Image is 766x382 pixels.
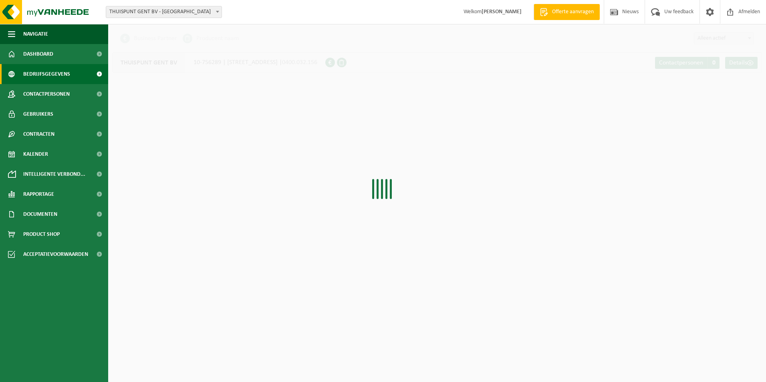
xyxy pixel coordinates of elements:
[482,9,522,15] strong: [PERSON_NAME]
[694,33,754,44] span: Alleen actief
[112,52,325,72] div: 10-756289 | [STREET_ADDRESS] |
[23,204,57,224] span: Documenten
[23,64,70,84] span: Bedrijfsgegevens
[659,60,703,66] span: Contactpersonen
[725,57,758,69] a: Details
[23,44,53,64] span: Dashboard
[550,8,596,16] span: Offerte aanvragen
[106,6,222,18] span: THUISPUNT GENT BV - GENT
[23,124,54,144] span: Contracten
[694,32,754,44] span: Alleen actief
[23,24,48,44] span: Navigatie
[534,4,600,20] a: Offerte aanvragen
[282,59,317,66] span: 0400.032.156
[120,32,177,44] li: Business Partner
[183,32,239,44] li: Producent naam
[23,144,48,164] span: Kalender
[23,184,54,204] span: Rapportage
[23,104,53,124] span: Gebruikers
[729,60,747,66] span: Details
[23,224,60,244] span: Product Shop
[113,53,185,72] span: THUISPUNT GENT BV
[708,57,720,69] span: 0
[23,84,70,104] span: Contactpersonen
[23,164,85,184] span: Intelligente verbond...
[23,244,88,264] span: Acceptatievoorwaarden
[655,57,720,69] a: Contactpersonen 0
